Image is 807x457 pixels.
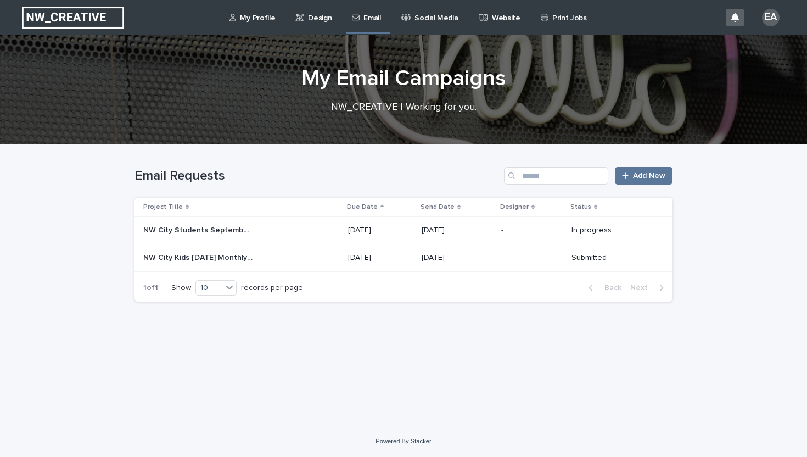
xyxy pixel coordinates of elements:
[580,283,626,293] button: Back
[571,226,655,235] p: In progress
[570,201,591,213] p: Status
[134,168,500,184] h1: Email Requests
[134,65,672,92] h1: My Email Campaigns
[501,224,506,235] p: -
[376,438,431,444] a: Powered By Stacker
[134,244,672,272] tr: NW City Kids [DATE] Monthly EmailNW City Kids [DATE] Monthly Email [DATE][DATE]-- Submitted
[421,201,455,213] p: Send Date
[22,7,124,29] img: EUIbKjtiSNGbmbK7PdmN
[626,283,672,293] button: Next
[348,253,413,263] p: [DATE]
[134,217,672,244] tr: NW City Students September Monthly EmailNW City Students September Monthly Email [DATE][DATE]-- I...
[347,201,378,213] p: Due Date
[143,224,255,235] p: NW City Students September Monthly Email
[630,284,654,292] span: Next
[143,201,183,213] p: Project Title
[633,172,665,180] span: Add New
[134,275,167,302] p: 1 of 1
[422,253,492,263] p: [DATE]
[571,253,655,263] p: Submitted
[501,251,506,263] p: -
[615,167,672,185] a: Add New
[184,102,623,114] p: NW_CREATIVE | Working for you.
[422,226,492,235] p: [DATE]
[500,201,529,213] p: Designer
[143,251,255,263] p: NW City Kids September25 Monthly Email
[348,226,413,235] p: [DATE]
[171,283,191,293] p: Show
[762,9,780,26] div: EA
[241,283,303,293] p: records per page
[504,167,608,185] input: Search
[598,284,621,292] span: Back
[196,282,222,294] div: 10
